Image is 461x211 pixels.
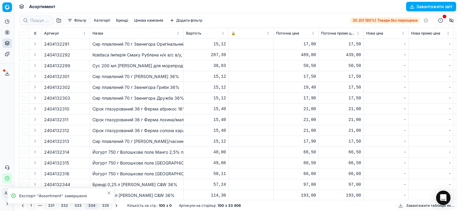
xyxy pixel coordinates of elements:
[348,128,361,133] font: 21,00
[404,161,406,165] font: -
[301,53,316,57] font: 489,00
[92,139,195,144] font: Сир плавлений 70 г [PERSON_NAME]/часник 36%
[213,85,226,90] font: 15,12
[116,18,128,23] font: Бренді
[303,107,316,111] font: 21,00
[2,188,12,198] button: АЗ
[449,139,451,144] font: -
[348,96,361,101] font: 17,50
[92,149,188,155] font: Йогурт 750 г Волошкове поле Манго 2,5% пет
[32,94,39,101] button: Розгорнути
[32,51,39,58] button: Розгорнути
[92,106,187,111] font: Сірок глазурований 36 г Ферма абрикос 16%
[213,107,226,111] font: 15,40
[86,202,98,209] button: 334
[29,4,55,9] font: Асортимент
[404,171,406,176] font: -
[19,202,26,209] button: Перейти на попередню сторінку
[28,202,35,209] button: 1
[44,117,68,122] font: 2404132311
[404,150,406,155] font: -
[44,149,69,155] font: 2404132314
[44,41,69,47] font: 2404132291
[449,171,451,176] font: -
[92,182,177,187] font: Бренді 0,25 л [PERSON_NAME] C&W 36%
[404,117,406,122] font: -
[157,203,158,208] font: :
[449,161,451,165] font: -
[350,17,420,23] a: 30 201 (90%)Товари без переоцінки
[449,74,451,79] font: -
[348,150,361,155] font: 66,50
[449,182,451,187] font: -
[303,139,316,144] font: 17,90
[213,150,226,155] font: 48,00
[449,107,451,111] font: -
[92,128,206,133] font: Сірок глазурований 36 г Ферма солона карамель 16%
[134,18,163,23] font: Цінова кампанія
[346,193,361,198] font: 193,00
[32,40,39,47] button: Розгорнути
[303,182,316,187] font: 97,00
[213,117,226,122] font: 15,40
[65,17,89,24] button: Фільтр
[231,31,236,35] font: 🔒
[92,52,190,57] font: Ковбаса Імперія Смаку Рублена н/к в/с в/у, ваг
[404,96,406,101] font: -
[186,31,201,35] font: Вартість
[228,203,241,208] font: 33 406
[92,63,224,68] font: Сус 200 мл [PERSON_NAME] для морепродуктів з лимоном пет
[114,17,131,24] button: Бренді
[449,150,451,155] font: -
[105,189,113,197] button: Close toast
[449,85,451,90] font: -
[32,116,39,123] button: Розгорнути
[44,160,69,165] font: 2404132315
[19,193,107,199] div: Експорт "Assortment" завершено
[44,128,69,133] font: 2404132312
[346,53,361,57] font: 439,00
[436,191,450,205] div: Відкрити Intercom Messenger
[213,96,226,101] font: 15,12
[92,41,195,47] font: Сир плавлений 70 г Звенигора Оригінальний 36%
[225,203,227,208] font: з
[44,182,70,187] font: 2404132344
[348,63,361,68] font: 50,50
[44,52,70,57] font: 2404132292
[213,42,226,47] font: 15,12
[44,139,69,144] font: 2404132313
[211,193,226,198] font: 114,30
[397,202,456,209] button: Завантажити таблицю як...
[404,193,406,198] font: -
[406,203,455,208] font: Завантажити таблицю як...
[411,31,440,35] font: Нова промо ціна
[159,203,165,208] font: 100
[169,203,172,208] font: 0
[74,18,86,23] font: Фільтр
[72,202,84,209] button: 333
[449,63,451,68] font: -
[44,31,59,35] font: Артикул
[366,31,383,35] font: Нова ціна
[348,171,361,176] font: 66,60
[303,128,316,133] font: 21,00
[32,148,39,155] button: Розгорнути
[29,4,55,10] nav: хлібні крихти
[167,17,205,24] button: Додати фільтр
[449,42,451,47] font: -
[44,74,69,79] font: 2404132301
[32,83,39,91] button: Розгорнути
[303,63,316,68] font: 50,50
[377,18,417,23] font: Товари без переоцінки
[32,62,39,69] button: Розгорнути
[213,74,226,79] font: 15,12
[32,181,39,188] button: Розгорнути
[213,161,226,165] font: 49,06
[449,53,451,57] font: -
[92,193,175,198] font: Бренді 0,5 л [PERSON_NAME] C&W 36%
[303,161,316,165] font: 66,50
[29,4,55,10] span: Асортимент
[404,85,406,90] font: -
[32,137,39,145] button: Розгорнути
